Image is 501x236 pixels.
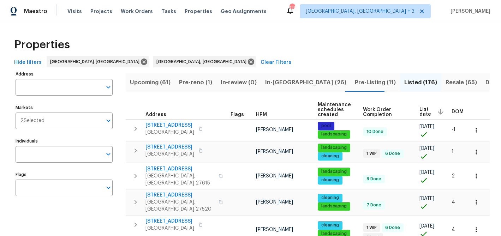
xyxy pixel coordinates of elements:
[145,122,194,129] span: [STREET_ADDRESS]
[364,151,380,157] span: 1 WIP
[452,109,464,114] span: DOM
[318,222,342,228] span: cleaning
[364,225,380,231] span: 1 WIP
[11,56,44,69] button: Hide filters
[14,58,42,67] span: Hide filters
[452,127,455,132] span: -1
[16,105,113,110] label: Markets
[419,107,431,117] span: List date
[452,200,455,205] span: 4
[318,203,350,209] span: landscaping
[145,173,214,187] span: [GEOGRAPHIC_DATA], [GEOGRAPHIC_DATA] 27615
[452,174,455,178] span: 2
[446,78,477,87] span: Resale (65)
[90,8,112,15] span: Projects
[364,176,384,182] span: 9 Done
[145,225,194,232] span: [GEOGRAPHIC_DATA]
[16,173,113,177] label: Flags
[364,202,384,208] span: 7 Done
[103,149,113,159] button: Open
[382,225,403,231] span: 6 Done
[145,129,194,136] span: [GEOGRAPHIC_DATA]
[318,123,334,129] span: pool
[363,107,407,117] span: Work Order Completion
[355,78,396,87] span: Pre-Listing (11)
[256,112,267,117] span: HPM
[258,56,294,69] button: Clear Filters
[14,41,70,48] span: Properties
[145,165,214,173] span: [STREET_ADDRESS]
[419,196,434,201] span: [DATE]
[16,72,113,76] label: Address
[145,144,194,151] span: [STREET_ADDRESS]
[265,78,346,87] span: In-[GEOGRAPHIC_DATA] (26)
[452,227,455,232] span: 4
[419,170,434,175] span: [DATE]
[185,8,212,15] span: Properties
[404,78,437,87] span: Listed (176)
[47,56,149,67] div: [GEOGRAPHIC_DATA]-[GEOGRAPHIC_DATA]
[161,9,176,14] span: Tasks
[261,58,291,67] span: Clear Filters
[145,199,214,213] span: [GEOGRAPHIC_DATA], [GEOGRAPHIC_DATA] 27520
[318,102,351,117] span: Maintenance schedules created
[419,124,434,129] span: [DATE]
[145,192,214,199] span: [STREET_ADDRESS]
[290,4,294,11] div: 126
[145,151,194,158] span: [GEOGRAPHIC_DATA]
[145,112,166,117] span: Address
[318,177,342,183] span: cleaning
[419,146,434,151] span: [DATE]
[16,139,113,143] label: Individuals
[452,149,454,154] span: 1
[67,8,82,15] span: Visits
[153,56,256,67] div: [GEOGRAPHIC_DATA], [GEOGRAPHIC_DATA]
[448,8,490,15] span: [PERSON_NAME]
[256,127,293,132] span: [PERSON_NAME]
[145,218,194,225] span: [STREET_ADDRESS]
[103,116,113,126] button: Open
[364,129,386,135] span: 10 Done
[318,169,350,175] span: landscaping
[231,112,244,117] span: Flags
[256,149,293,154] span: [PERSON_NAME]
[318,153,342,159] span: cleaning
[256,227,293,232] span: [PERSON_NAME]
[103,82,113,92] button: Open
[419,224,434,229] span: [DATE]
[221,78,257,87] span: In-review (0)
[156,58,249,65] span: [GEOGRAPHIC_DATA], [GEOGRAPHIC_DATA]
[130,78,171,87] span: Upcoming (61)
[24,8,47,15] span: Maestro
[221,8,267,15] span: Geo Assignments
[318,145,350,151] span: landscaping
[318,195,342,201] span: cleaning
[20,118,44,124] span: 2 Selected
[103,183,113,193] button: Open
[318,131,350,137] span: landscaping
[256,174,293,178] span: [PERSON_NAME]
[179,78,212,87] span: Pre-reno (1)
[256,200,293,205] span: [PERSON_NAME]
[306,8,414,15] span: [GEOGRAPHIC_DATA], [GEOGRAPHIC_DATA] + 3
[121,8,153,15] span: Work Orders
[382,151,403,157] span: 6 Done
[50,58,142,65] span: [GEOGRAPHIC_DATA]-[GEOGRAPHIC_DATA]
